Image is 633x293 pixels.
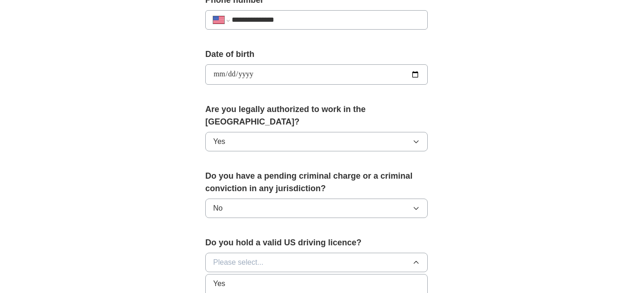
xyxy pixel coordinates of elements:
[213,136,225,147] span: Yes
[205,103,428,128] label: Are you legally authorized to work in the [GEOGRAPHIC_DATA]?
[205,170,428,195] label: Do you have a pending criminal charge or a criminal conviction in any jurisdiction?
[205,132,428,151] button: Yes
[213,203,222,214] span: No
[205,237,428,249] label: Do you hold a valid US driving licence?
[205,48,428,61] label: Date of birth
[205,199,428,218] button: No
[205,253,428,272] button: Please select...
[213,278,225,289] span: Yes
[213,257,264,268] span: Please select...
